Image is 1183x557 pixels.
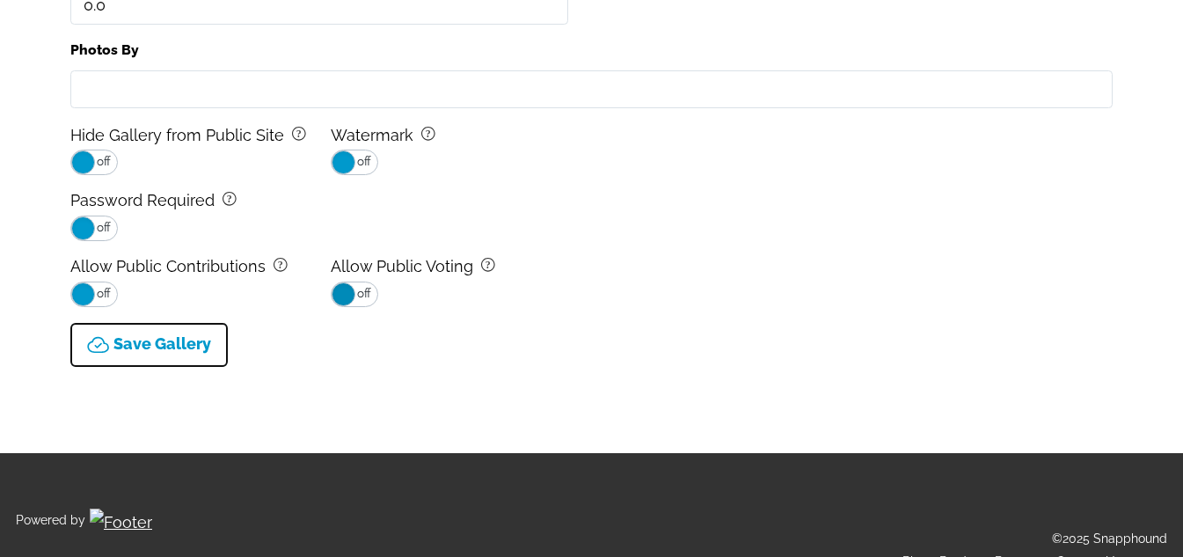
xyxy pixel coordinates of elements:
[486,259,491,271] tspan: ?
[355,282,371,305] span: off
[90,509,152,537] img: Footer
[296,128,302,140] tspan: ?
[70,187,331,215] label: Password Required
[95,216,111,239] span: off
[331,253,591,281] label: Allow Public Voting
[113,335,211,354] p: Save Gallery
[70,323,228,367] button: Save Gallery
[227,193,232,205] tspan: ?
[331,121,591,150] label: Watermark
[95,282,111,305] span: off
[426,128,431,140] tspan: ?
[70,38,1113,62] label: Photos By
[70,121,331,150] label: Hide Gallery from Public Site
[16,509,85,531] p: Powered by
[95,150,111,173] span: off
[355,150,371,173] span: off
[1052,528,1167,550] p: ©2025 Snapphound
[70,253,331,281] label: Allow Public Contributions
[278,259,283,271] tspan: ?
